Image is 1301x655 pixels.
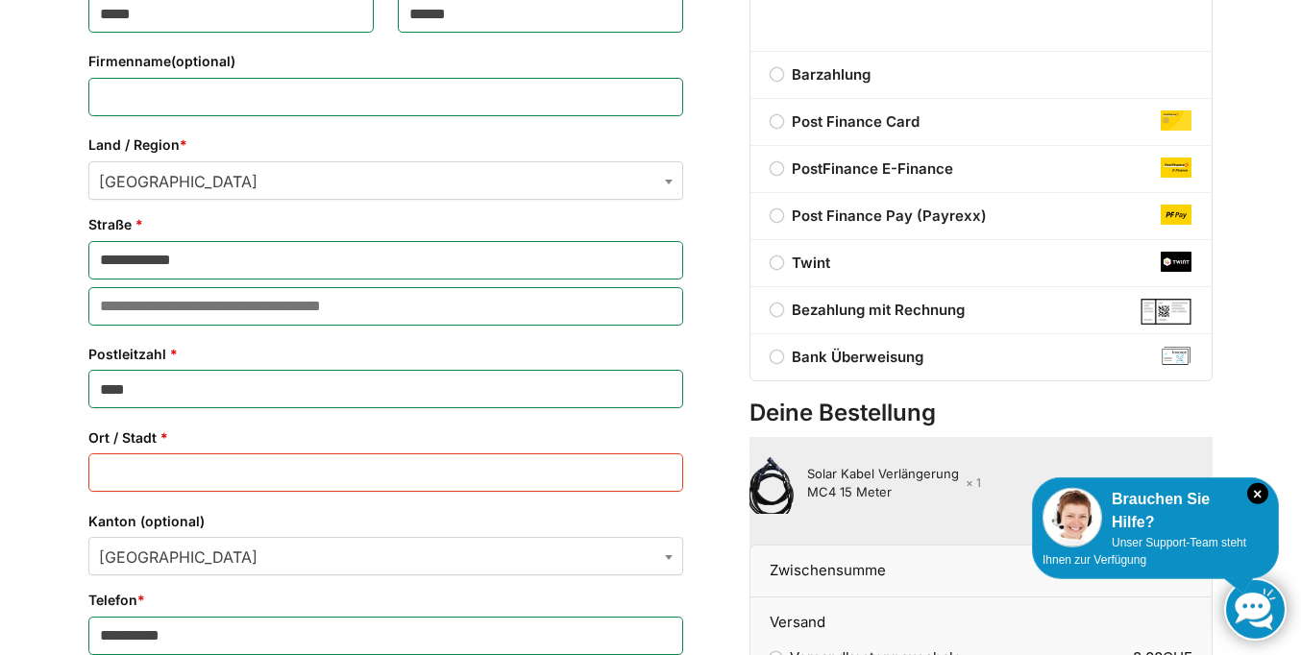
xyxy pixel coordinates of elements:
bdi: 59,00 [1148,475,1213,492]
span: Kanton [88,537,683,575]
img: Customer service [1043,488,1102,547]
div: Brauchen Sie Hilfe? [1043,488,1268,534]
h3: Deine Bestellung [749,397,1213,430]
label: Straße [88,214,683,235]
label: Barzahlung [750,63,1212,86]
span: Bern [89,538,682,576]
label: Post Finance Card [750,110,1212,133]
span: Schweiz [89,162,682,201]
i: Schließen [1247,483,1268,504]
label: Firmenname [88,51,683,72]
span: Unser Support-Team steht Ihnen zur Verfügung [1043,536,1246,567]
img: twint [1161,252,1191,272]
span: Land / Region [88,161,683,200]
label: Bank Überweisung [750,346,1212,369]
img: bank-transfer [1161,346,1191,366]
img: post-finance-e-finance [1161,158,1191,178]
label: PostFinance E-Finance [750,158,1212,181]
label: Twint [750,252,1212,275]
img: Bezahlung mit Rechnung [1141,299,1191,325]
label: Bezahlung mit Rechnung [750,299,1212,322]
label: Kanton [88,511,683,532]
img: post-finance-pay [1161,205,1191,225]
strong: × 1 [966,474,981,492]
img: Solar-Verlängerungskabel [749,452,794,514]
label: Telefon [88,590,683,611]
span: CHF [1186,475,1213,492]
div: Solar Kabel Verlängerung MC4 15 Meter [807,465,981,502]
th: Versand [749,597,1213,634]
label: Land / Region [88,134,683,156]
img: post-finance-card [1161,110,1191,131]
th: Zwischensumme [749,545,981,597]
label: Post Finance Pay (Payrexx) [750,205,1212,228]
label: Ort / Stadt [88,427,683,449]
span: (optional) [171,53,235,69]
label: Postleitzahl [88,344,683,365]
span: (optional) [140,513,205,529]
